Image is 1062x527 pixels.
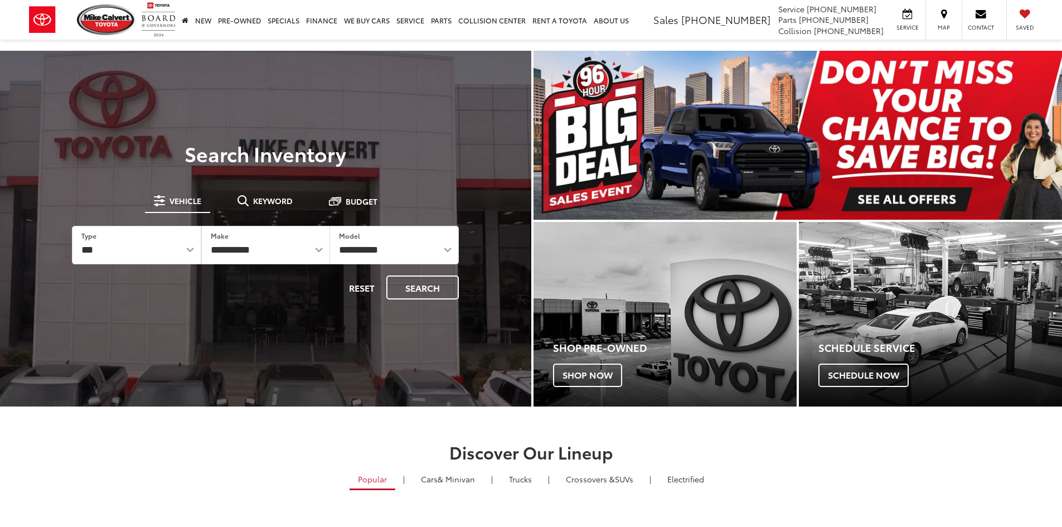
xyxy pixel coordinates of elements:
span: [PHONE_NUMBER] [681,12,770,27]
h4: Shop Pre-Owned [553,342,797,354]
span: Contact [968,23,994,31]
a: Electrified [659,470,712,489]
li: | [545,473,552,485]
span: Service [895,23,920,31]
span: Saved [1012,23,1037,31]
span: Budget [346,197,377,205]
span: Crossovers & [566,473,615,485]
span: Collision [778,25,812,36]
label: Make [211,231,229,240]
span: Keyword [253,197,293,205]
span: Map [932,23,956,31]
li: | [488,473,496,485]
span: [PHONE_NUMBER] [799,14,869,25]
li: | [647,473,654,485]
li: | [400,473,408,485]
div: Toyota [534,222,797,407]
span: & Minivan [438,473,475,485]
label: Model [339,231,360,240]
a: Schedule Service Schedule Now [799,222,1062,407]
span: Sales [653,12,678,27]
h2: Discover Our Lineup [138,443,924,461]
a: Cars [413,470,483,489]
a: Trucks [501,470,540,489]
button: Reset [340,275,384,299]
span: Parts [778,14,797,25]
span: Vehicle [169,197,201,205]
span: Service [778,3,804,14]
label: Type [81,231,96,240]
span: [PHONE_NUMBER] [807,3,876,14]
span: Shop Now [553,364,622,387]
button: Search [386,275,459,299]
a: Shop Pre-Owned Shop Now [534,222,797,407]
h4: Schedule Service [818,342,1062,354]
span: Schedule Now [818,364,909,387]
a: SUVs [557,470,642,489]
a: Popular [350,470,395,490]
div: Toyota [799,222,1062,407]
h3: Search Inventory [47,142,484,165]
span: [PHONE_NUMBER] [814,25,884,36]
img: Mike Calvert Toyota [77,4,136,35]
